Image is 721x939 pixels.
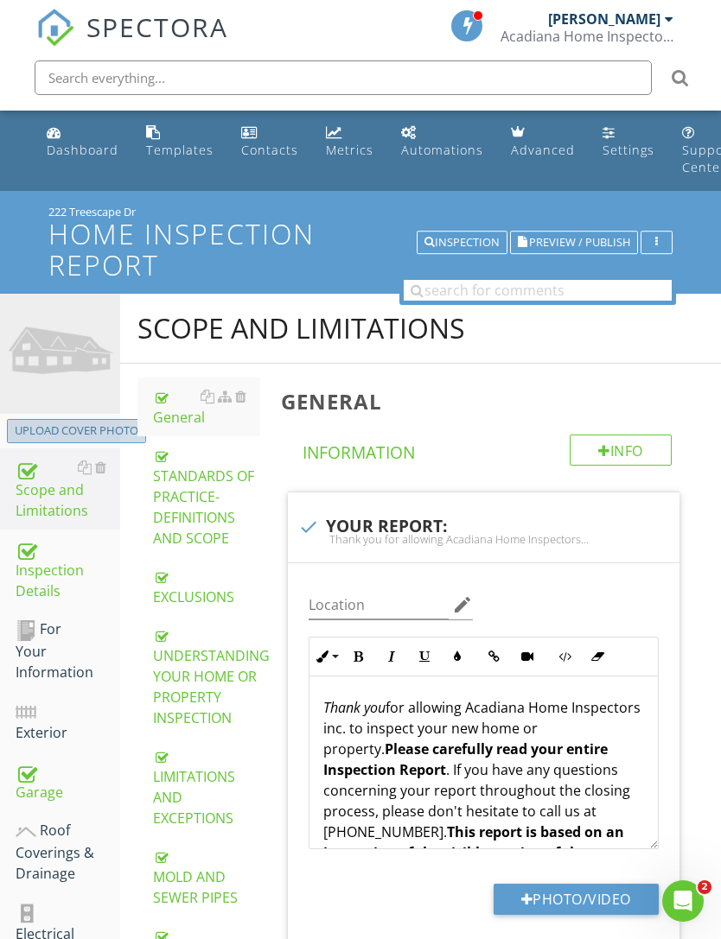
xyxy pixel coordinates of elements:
span: SPECTORA [86,9,228,45]
a: Inspection [417,233,507,249]
button: Italic (⌘I) [375,640,408,673]
button: Preview / Publish [510,231,638,255]
div: For Your Information [16,619,120,682]
button: Inline Style [309,640,342,673]
h4: Information [303,435,672,464]
div: LIMITATIONS AND EXCEPTIONS [153,745,260,828]
button: Inspection [417,231,507,255]
div: Metrics [326,142,373,158]
button: Insert Video [511,640,544,673]
a: Metrics [319,117,380,167]
div: EXCLUSIONS [153,566,260,607]
div: Advanced [511,142,575,158]
button: Photo/Video [494,884,659,915]
div: Scope and Limitations [16,457,120,521]
button: Clear Formatting [581,640,614,673]
div: Dashboard [47,142,118,158]
div: Inspection Details [16,538,120,602]
input: search for comments [404,280,672,301]
button: Upload cover photo [7,419,146,443]
a: Automations (Basic) [394,117,490,167]
div: Automations [401,142,483,158]
div: Settings [603,142,654,158]
div: Thank you for allowing Acadiana Home Inspectors inc. to inspect your new home or property. Please... [298,532,669,546]
em: Thank you [323,698,386,717]
div: UNDERSTANDING YOUR HOME OR PROPERTY INSPECTION [153,625,260,728]
div: [PERSON_NAME] [548,10,660,28]
div: Roof Coverings & Drainage [16,820,120,884]
span: Preview / Publish [529,237,630,248]
a: Templates [139,117,220,167]
div: Templates [146,142,214,158]
button: Bold (⌘B) [342,640,375,673]
i: edit [452,594,473,615]
a: Contacts [234,117,305,167]
a: Settings [596,117,661,167]
span: 2 [698,880,711,894]
h3: General [281,390,693,413]
a: SPECTORA [36,23,228,60]
input: Location [309,591,450,619]
div: MOLD AND SEWER PIPES [153,846,260,908]
div: Acadiana Home Inspectors [501,28,673,45]
a: Advanced [504,117,582,167]
div: General [153,386,260,428]
iframe: Intercom live chat [662,880,704,922]
div: Inspection [424,237,500,249]
img: The Best Home Inspection Software - Spectora [36,9,74,47]
input: Search everything... [35,60,652,95]
div: Info [570,435,672,466]
strong: Please carefully read your entire Inspection Report [323,739,608,779]
div: 222 Treescape Dr [48,205,673,219]
div: Contacts [241,142,298,158]
a: Preview / Publish [510,233,638,249]
h1: Home Inspection Report [48,219,673,279]
div: Scope and Limitations [137,311,465,346]
strong: This report is based on an inspection of the visible portion of the structure at the time of the ... [323,822,636,924]
button: Code View [548,640,581,673]
div: STANDARDS OF PRACTICE- DEFINITIONS AND SCOPE [153,445,260,549]
div: Upload cover photo [15,422,138,440]
button: Colors [441,640,474,673]
div: Exterior [16,700,120,743]
button: Insert Link (⌘K) [478,640,511,673]
a: Dashboard [40,117,125,167]
div: Garage [16,760,120,803]
button: Underline (⌘U) [408,640,441,673]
